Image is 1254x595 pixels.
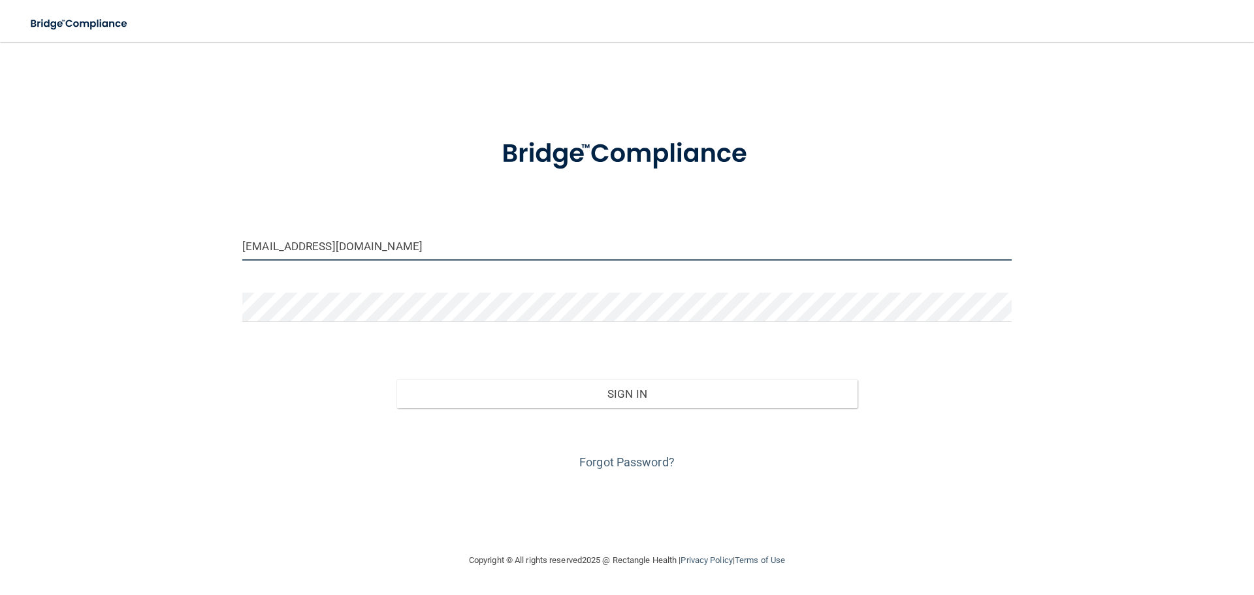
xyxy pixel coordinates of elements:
[579,455,675,469] a: Forgot Password?
[475,120,779,188] img: bridge_compliance_login_screen.278c3ca4.svg
[396,379,858,408] button: Sign In
[242,231,1012,261] input: Email
[1028,502,1238,555] iframe: Drift Widget Chat Controller
[681,555,732,565] a: Privacy Policy
[20,10,140,37] img: bridge_compliance_login_screen.278c3ca4.svg
[735,555,785,565] a: Terms of Use
[389,539,865,581] div: Copyright © All rights reserved 2025 @ Rectangle Health | |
